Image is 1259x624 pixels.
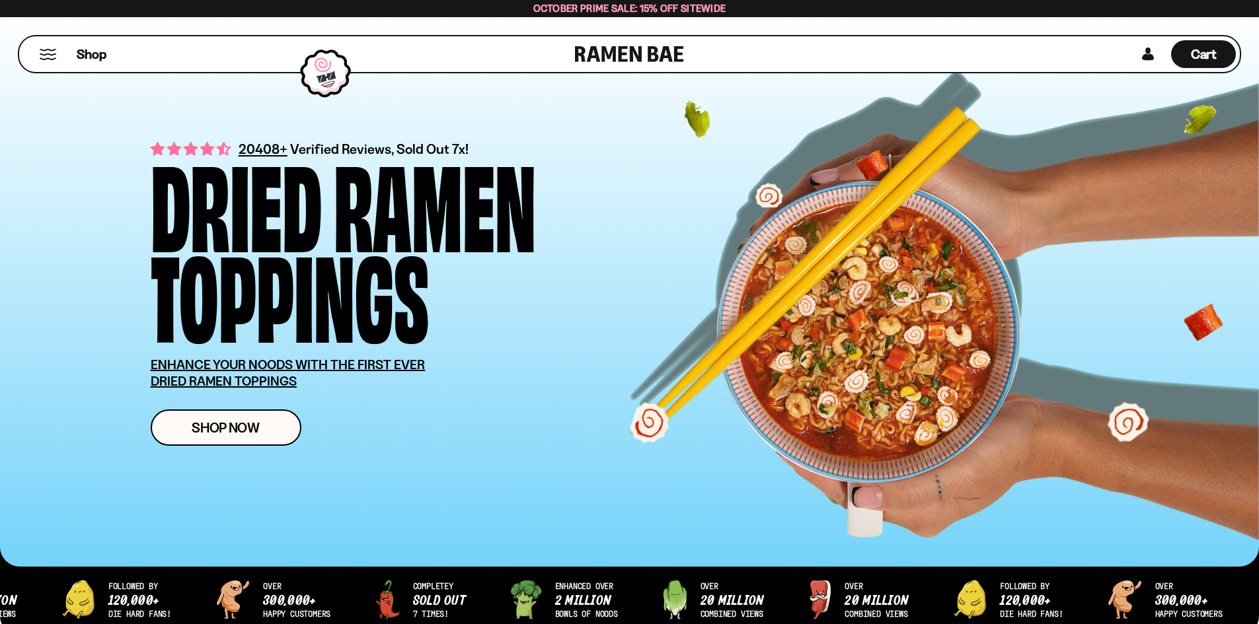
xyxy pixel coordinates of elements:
span: Cart [1191,46,1217,62]
span: October Prime Sale: 15% off Sitewide [533,2,726,15]
div: Toppings [151,246,429,337]
a: Shop Now [151,409,301,446]
div: Dried [151,156,322,246]
div: Cart [1171,36,1236,72]
a: Shop [77,40,106,68]
span: Shop [77,46,106,63]
button: Mobile Menu Trigger [39,49,57,60]
div: Ramen [334,156,536,246]
span: Shop Now [192,421,260,434]
u: ENHANCE YOUR NOODS WITH THE FIRST EVER DRIED RAMEN TOPPINGS [151,357,426,389]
